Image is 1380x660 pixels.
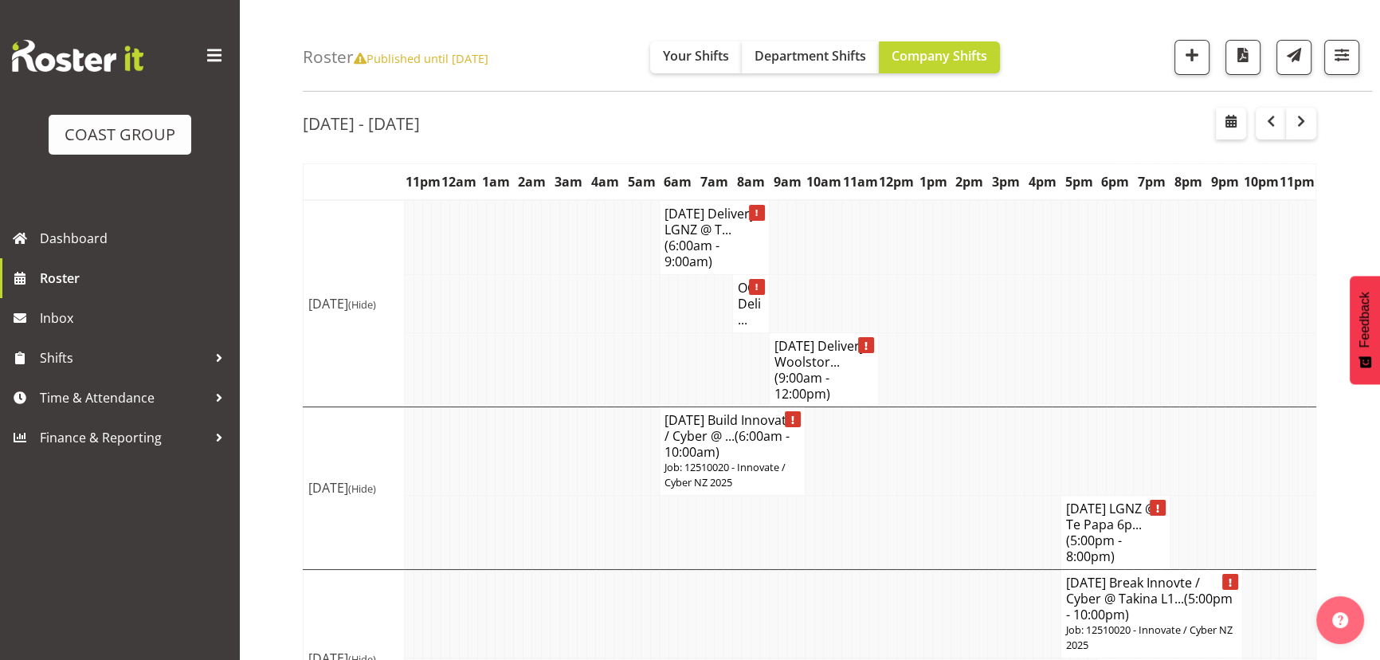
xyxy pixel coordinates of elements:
[915,163,951,200] th: 1pm
[514,163,551,200] th: 2am
[755,47,866,65] span: Department Shifts
[738,280,764,328] h4: OCT Deli...
[1170,163,1206,200] th: 8pm
[348,297,376,312] span: (Hide)
[1066,575,1238,623] h4: [DATE] Break Innovte / Cyber @ Takina L1...
[1024,163,1060,200] th: 4pm
[1358,292,1372,348] span: Feedback
[665,427,790,461] span: (6:00am - 10:00am)
[769,163,806,200] th: 9am
[774,338,873,402] h4: [DATE] Delivery Woolstor...
[665,237,719,270] span: (6:00am - 9:00am)
[354,50,488,66] span: Published until [DATE]
[806,163,842,200] th: 10am
[732,163,769,200] th: 8am
[303,113,420,134] h2: [DATE] - [DATE]
[1060,163,1097,200] th: 5pm
[1066,590,1233,623] span: (5:00pm - 10:00pm)
[1134,163,1170,200] th: 7pm
[1174,40,1209,75] button: Add a new shift
[1066,532,1122,565] span: (5:00pm - 8:00pm)
[665,412,800,460] h4: [DATE] Build Innovate / Cyber @ ...
[665,206,763,269] h4: [DATE] Delivery LGNZ @ T...
[1225,40,1260,75] button: Download a PDF of the roster according to the set date range.
[304,200,405,407] td: [DATE]
[348,481,376,496] span: (Hide)
[1243,163,1280,200] th: 10pm
[1216,108,1246,139] button: Select a specific date within the roster.
[1276,40,1311,75] button: Send a list of all shifts for the selected filtered period to all rostered employees.
[988,163,1025,200] th: 3pm
[1332,612,1348,628] img: help-xxl-2.png
[40,426,207,450] span: Finance & Reporting
[40,306,231,330] span: Inbox
[441,163,477,200] th: 12am
[665,460,800,490] p: Job: 12510020 - Innovate / Cyber NZ 2025
[40,346,207,370] span: Shifts
[660,163,696,200] th: 6am
[1324,40,1359,75] button: Filter Shifts
[12,40,143,72] img: Rosterit website logo
[842,163,879,200] th: 11am
[477,163,514,200] th: 1am
[1206,163,1243,200] th: 9pm
[40,386,207,410] span: Time & Attendance
[892,47,987,65] span: Company Shifts
[774,369,830,403] span: (9:00am - 12:00pm)
[696,163,733,200] th: 7am
[303,48,488,66] h4: Roster
[1066,501,1165,564] h4: [DATE] LGNZ @ Te Papa 6p...
[650,41,742,73] button: Your Shifts
[623,163,660,200] th: 5am
[1280,163,1316,200] th: 11pm
[40,226,231,250] span: Dashboard
[551,163,587,200] th: 3am
[878,163,915,200] th: 12pm
[1066,623,1238,653] p: Job: 12510020 - Innovate / Cyber NZ 2025
[951,163,988,200] th: 2pm
[1097,163,1134,200] th: 6pm
[879,41,1000,73] button: Company Shifts
[40,266,231,290] span: Roster
[65,123,175,147] div: COAST GROUP
[663,47,729,65] span: Your Shifts
[405,163,441,200] th: 11pm
[742,41,879,73] button: Department Shifts
[1350,276,1380,384] button: Feedback - Show survey
[304,407,405,569] td: [DATE]
[586,163,623,200] th: 4am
